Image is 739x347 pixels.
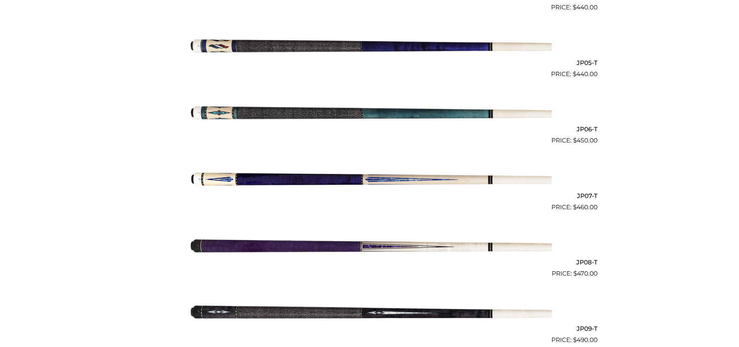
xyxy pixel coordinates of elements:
[141,148,598,212] a: JP07-T $460.00
[141,189,598,202] h2: JP07-T
[141,56,598,69] h2: JP05-T
[141,123,598,136] h2: JP06-T
[187,82,552,142] img: JP06-T
[573,4,576,11] span: $
[187,15,552,76] img: JP05-T
[573,336,577,343] span: $
[141,215,598,278] a: JP08-T $470.00
[573,203,598,211] bdi: 460.00
[573,203,577,211] span: $
[573,4,598,11] bdi: 440.00
[187,215,552,276] img: JP08-T
[573,137,577,144] span: $
[141,82,598,145] a: JP06-T $450.00
[573,270,598,277] bdi: 470.00
[573,70,598,78] bdi: 440.00
[573,70,576,78] span: $
[187,148,552,209] img: JP07-T
[141,322,598,335] h2: JP09-T
[573,270,577,277] span: $
[187,281,552,342] img: JP09-T
[573,336,598,343] bdi: 490.00
[141,256,598,269] h2: JP08-T
[141,281,598,345] a: JP09-T $490.00
[573,137,598,144] bdi: 450.00
[141,15,598,79] a: JP05-T $440.00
